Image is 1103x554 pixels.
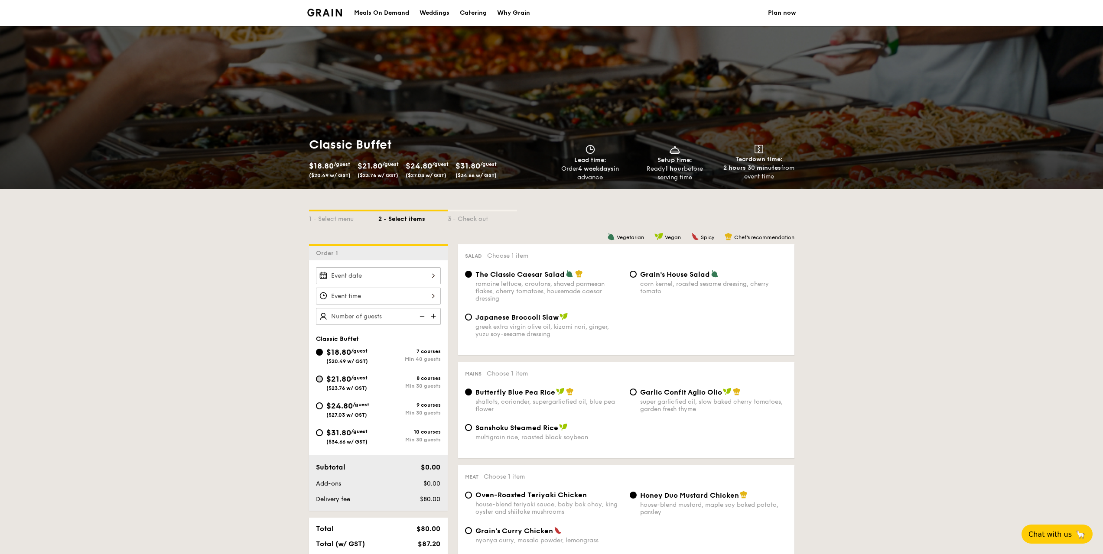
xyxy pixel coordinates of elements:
[316,335,359,343] span: Classic Buffet
[701,234,714,240] span: Spicy
[316,463,345,471] span: Subtotal
[353,402,369,408] span: /guest
[1022,525,1093,544] button: Chat with us🦙
[432,161,449,167] span: /guest
[351,428,368,434] span: /guest
[475,270,565,279] span: The Classic Caesar Salad
[1075,529,1086,539] span: 🦙
[559,423,568,431] img: icon-vegan.f8ff3823.svg
[640,501,787,516] div: house-blend mustard, maple soy baked potato, parsley
[720,164,798,181] div: from event time
[456,161,480,171] span: $31.80
[416,525,440,533] span: $80.00
[456,172,497,178] span: ($34.66 w/ GST)
[326,374,351,384] span: $21.80
[475,537,623,544] div: nyonya curry, masala powder, lemongrass
[316,540,365,548] span: Total (w/ GST)
[378,402,441,408] div: 9 courses
[584,145,597,154] img: icon-clock.2db775ea.svg
[725,233,732,240] img: icon-chef-hat.a58ddaea.svg
[484,473,525,480] span: Choose 1 item
[406,161,432,171] span: $24.80
[475,280,623,302] div: romaine lettuce, croutons, shaved parmesan flakes, cherry tomatoes, housemade caesar dressing
[351,375,368,381] span: /guest
[487,370,528,377] span: Choose 1 item
[334,161,350,167] span: /guest
[420,496,440,503] span: $80.00
[640,280,787,295] div: corn kernel, roasted sesame dressing, cherry tomato
[428,308,441,324] img: icon-add.58712e84.svg
[630,271,637,278] input: Grain's House Saladcorn kernel, roasted sesame dressing, cherry tomato
[554,526,562,534] img: icon-spicy.37a8142b.svg
[575,270,583,278] img: icon-chef-hat.a58ddaea.svg
[415,308,428,324] img: icon-reduce.1d2dbef1.svg
[316,308,441,325] input: Number of guests
[316,267,441,284] input: Event date
[691,233,699,240] img: icon-spicy.37a8142b.svg
[556,388,565,395] img: icon-vegan.f8ff3823.svg
[630,492,637,499] input: Honey Duo Mustard Chickenhouse-blend mustard, maple soy baked potato, parsley
[566,270,573,278] img: icon-vegetarian.fe4039eb.svg
[711,270,719,278] img: icon-vegetarian.fe4039eb.svg
[640,491,739,499] span: Honey Duo Mustard Chicken
[418,540,440,548] span: $87.20
[465,314,472,321] input: Japanese Broccoli Slawgreek extra virgin olive oil, kizami nori, ginger, yuzu soy-sesame dressing
[307,9,342,16] img: Grain
[475,527,553,535] span: Grain's Curry Chicken
[475,491,587,499] span: Oven-Roasted Teriyaki Chicken
[755,145,763,153] img: icon-teardown.65201eee.svg
[465,389,472,395] input: Butterfly Blue Pea Riceshallots, coriander, supergarlicfied oil, blue pea flower
[734,234,794,240] span: Chef's recommendation
[1028,530,1072,538] span: Chat with us
[733,388,741,395] img: icon-chef-hat.a58ddaea.svg
[316,429,323,436] input: $31.80/guest($34.66 w/ GST)10 coursesMin 30 guests
[358,161,382,171] span: $21.80
[465,527,472,534] input: Grain's Curry Chickennyonya curry, masala powder, lemongrass
[326,439,368,445] span: ($34.66 w/ GST)
[465,371,482,377] span: Mains
[665,234,681,240] span: Vegan
[465,424,472,431] input: Sanshoku Steamed Ricemultigrain rice, roasted black soybean
[316,288,441,305] input: Event time
[378,383,441,389] div: Min 30 guests
[735,156,783,163] span: Teardown time:
[630,389,637,395] input: Garlic Confit Aglio Oliosuper garlicfied oil, slow baked cherry tomatoes, garden fresh thyme
[307,9,342,16] a: Logotype
[421,463,440,471] span: $0.00
[640,398,787,413] div: super garlicfied oil, slow baked cherry tomatoes, garden fresh thyme
[448,211,517,224] div: 3 - Check out
[475,501,623,515] div: house-blend teriyaki sauce, baby bok choy, king oyster and shiitake mushrooms
[309,172,351,178] span: ($20.49 w/ GST)
[480,161,497,167] span: /guest
[326,428,351,437] span: $31.80
[406,172,446,178] span: ($27.03 w/ GST)
[640,388,722,396] span: Garlic Confit Aglio Olio
[378,410,441,416] div: Min 30 guests
[316,525,334,533] span: Total
[487,252,528,259] span: Choose 1 item
[326,412,367,418] span: ($27.03 w/ GST)
[316,349,323,356] input: $18.80/guest($20.49 w/ GST)7 coursesMin 40 guests
[316,402,323,409] input: $24.80/guest($27.03 w/ GST)9 coursesMin 30 guests
[578,165,614,172] strong: 4 weekdays
[465,492,472,499] input: Oven-Roasted Teriyaki Chickenhouse-blend teriyaki sauce, baby bok choy, king oyster and shiitake ...
[617,234,644,240] span: Vegetarian
[316,480,341,487] span: Add-ons
[309,211,378,224] div: 1 - Select menu
[475,388,555,396] span: Butterfly Blue Pea Rice
[378,211,448,224] div: 2 - Select items
[309,137,548,152] h1: Classic Buffet
[636,165,713,182] div: Ready before serving time
[378,437,441,443] div: Min 30 guests
[574,156,606,164] span: Lead time:
[316,496,350,503] span: Delivery fee
[382,161,399,167] span: /guest
[351,348,368,354] span: /guest
[309,161,334,171] span: $18.80
[657,156,692,164] span: Setup time:
[316,249,342,257] span: Order 1
[465,253,482,259] span: Salad
[607,233,615,240] img: icon-vegetarian.fe4039eb.svg
[723,388,732,395] img: icon-vegan.f8ff3823.svg
[316,376,323,382] input: $21.80/guest($23.76 w/ GST)8 coursesMin 30 guests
